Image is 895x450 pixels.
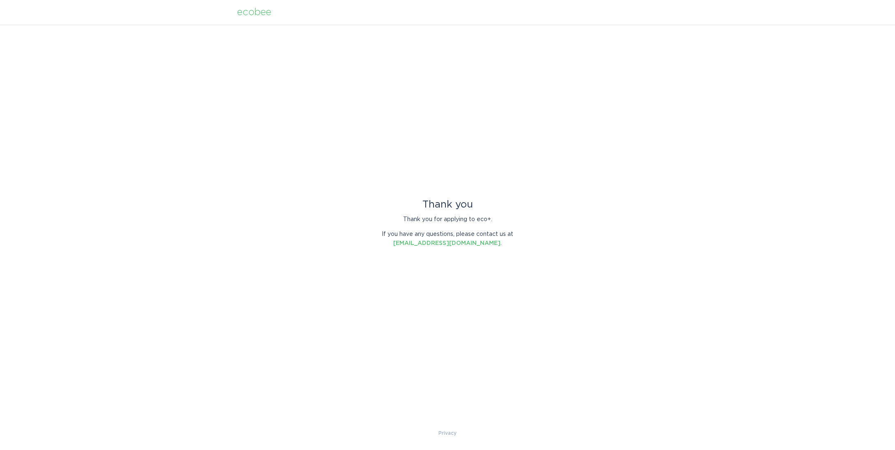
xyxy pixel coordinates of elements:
[376,230,519,248] p: If you have any questions, please contact us at .
[376,215,519,224] p: Thank you for applying to eco+.
[237,8,271,17] div: ecobee
[393,240,501,246] a: [EMAIL_ADDRESS][DOMAIN_NAME]
[438,429,457,438] a: Privacy Policy & Terms of Use
[376,200,519,209] div: Thank you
